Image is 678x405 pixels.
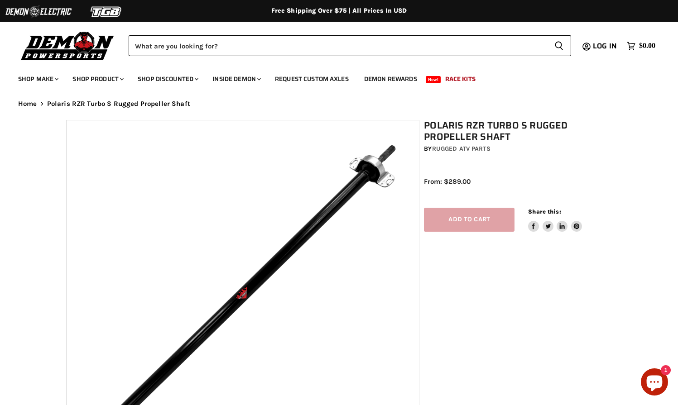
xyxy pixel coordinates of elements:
ul: Main menu [11,66,653,88]
img: Demon Electric Logo 2 [5,3,72,20]
span: $0.00 [639,42,655,50]
span: Log in [593,40,617,52]
a: Rugged ATV Parts [432,145,490,152]
img: Demon Powersports [18,29,117,62]
span: New! [426,76,441,83]
span: Polaris RZR Turbo S Rugged Propeller Shaft [47,100,190,108]
a: Shop Discounted [131,70,204,88]
h1: Polaris RZR Turbo S Rugged Propeller Shaft [424,120,616,143]
span: Share this: [528,208,561,215]
aside: Share this: [528,208,582,232]
a: Log in [589,42,622,50]
a: Demon Rewards [357,70,424,88]
a: Home [18,100,37,108]
inbox-online-store-chat: Shopify online store chat [638,368,671,398]
form: Product [129,35,571,56]
a: $0.00 [622,39,660,52]
a: Request Custom Axles [268,70,356,88]
img: TGB Logo 2 [72,3,140,20]
a: Shop Make [11,70,64,88]
button: Search [547,35,571,56]
a: Shop Product [66,70,129,88]
a: Inside Demon [206,70,266,88]
div: by [424,144,616,154]
a: Race Kits [438,70,482,88]
span: From: $289.00 [424,177,471,186]
input: Search [129,35,547,56]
